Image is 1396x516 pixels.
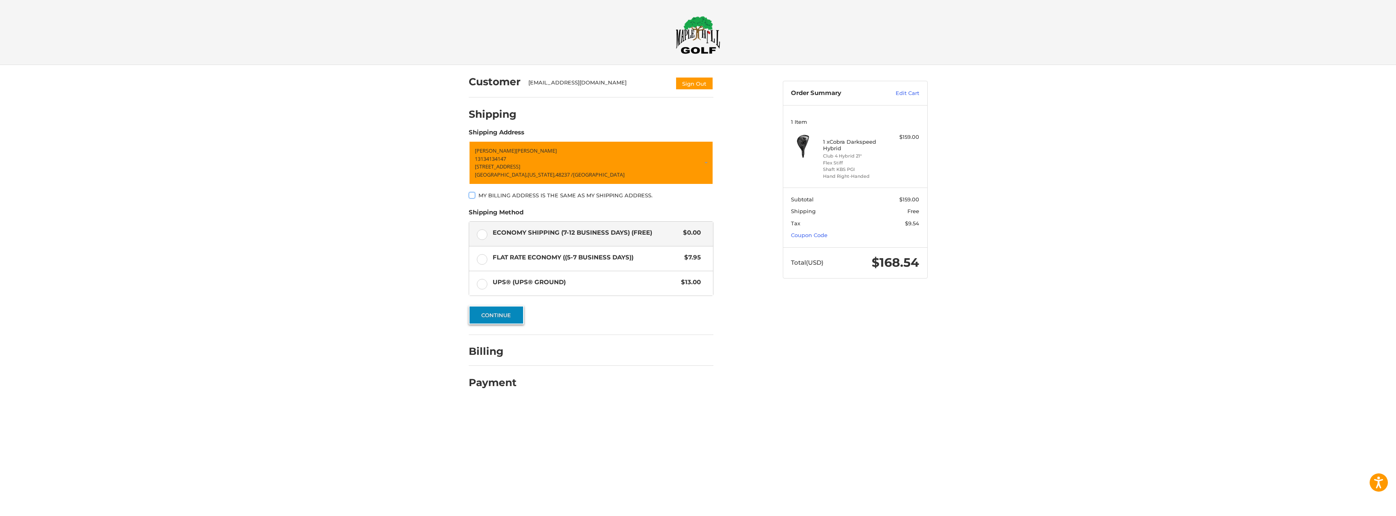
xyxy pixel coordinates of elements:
span: [GEOGRAPHIC_DATA], [475,171,528,178]
span: Free [907,208,919,214]
span: Total (USD) [791,259,823,266]
legend: Shipping Address [469,128,524,141]
li: Shaft KBS PGI [823,166,885,173]
li: Flex Stiff [823,160,885,166]
span: $168.54 [872,255,919,270]
a: Edit Cart [878,89,919,97]
li: Club 4 Hybrid 21° [823,153,885,160]
span: $9.54 [905,220,919,227]
span: Tax [791,220,800,227]
span: [US_STATE], [528,171,556,178]
h3: Order Summary [791,89,878,97]
img: Maple Hill Golf [676,16,720,54]
legend: Shipping Method [469,208,523,221]
span: 13134134147 [475,155,506,162]
a: Coupon Code [791,232,827,238]
span: $7.95 [681,253,701,262]
span: Shipping [791,208,816,214]
h3: 1 Item [791,119,919,125]
button: Sign Out [675,77,713,90]
span: UPS® (UPS® Ground) [493,278,677,287]
span: $13.00 [677,278,701,287]
span: 48237 / [556,171,573,178]
a: Enter or select a different address [469,141,713,185]
span: Flat Rate Economy ((5-7 Business Days)) [493,253,681,262]
span: [PERSON_NAME] [516,147,557,154]
button: Continue [469,306,524,324]
h2: Billing [469,345,516,358]
span: [GEOGRAPHIC_DATA] [573,171,625,178]
span: [STREET_ADDRESS] [475,163,520,170]
h2: Payment [469,376,517,389]
h2: Shipping [469,108,517,121]
span: Economy Shipping (7-12 Business Days) (Free) [493,228,679,237]
h2: Customer [469,76,521,88]
li: Hand Right-Handed [823,173,885,180]
span: $159.00 [899,196,919,203]
span: $0.00 [679,228,701,237]
label: My billing address is the same as my shipping address. [469,192,713,199]
span: [PERSON_NAME] [475,147,516,154]
h4: 1 x Cobra Darkspeed Hybrid [823,138,885,152]
div: $159.00 [887,133,919,141]
span: Subtotal [791,196,814,203]
div: [EMAIL_ADDRESS][DOMAIN_NAME] [528,79,667,90]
